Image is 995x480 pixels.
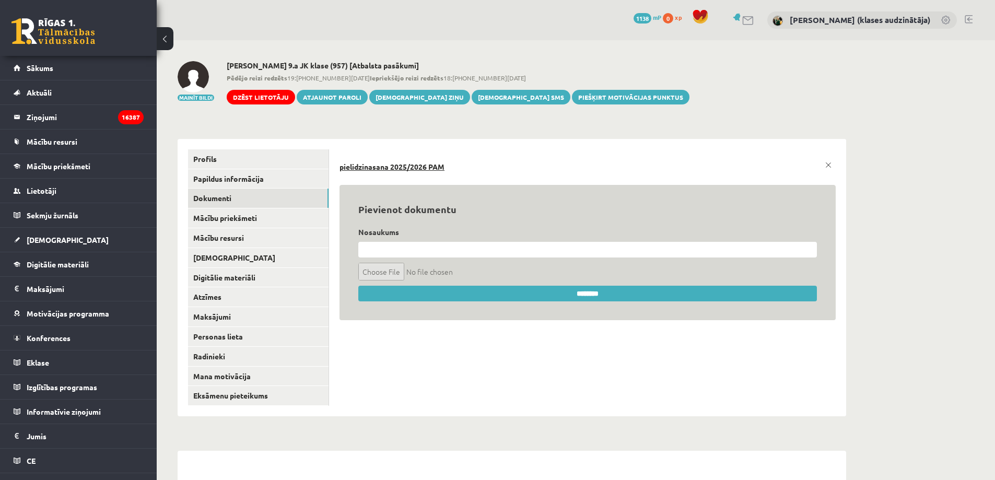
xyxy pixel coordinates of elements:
span: Konferences [27,333,71,343]
a: Mācību resursi [14,130,144,154]
a: Rīgas 1. Tālmācības vidusskola [11,18,95,44]
a: Digitālie materiāli [14,252,144,276]
a: Mācību priekšmeti [14,154,144,178]
i: 16387 [118,110,144,124]
a: pielidzinasana 2025/2026 PAM [340,162,836,172]
span: Eklase [27,358,49,367]
span: Jumis [27,431,46,441]
a: Mana motivācija [188,367,329,386]
a: Dzēst lietotāju [227,90,295,104]
a: Atzīmes [188,287,329,307]
a: Digitālie materiāli [188,268,329,287]
a: Jumis [14,424,144,448]
a: Eksāmenu pieteikums [188,386,329,405]
a: [DEMOGRAPHIC_DATA] [188,248,329,267]
a: 1138 mP [634,13,661,21]
a: 0 xp [663,13,687,21]
legend: Maksājumi [27,277,144,301]
a: Mācību priekšmeti [188,208,329,228]
a: Mācību resursi [188,228,329,248]
span: mP [653,13,661,21]
a: Maksājumi [188,307,329,326]
span: 0 [663,13,673,24]
img: Aleksejs Dovbenko [178,61,209,92]
a: [DEMOGRAPHIC_DATA] ziņu [369,90,470,104]
h4: Nosaukums [358,228,817,237]
img: Līga Bite (klases audzinātāja) [772,16,783,26]
h2: [PERSON_NAME] 9.a JK klase (957) [Atbalsta pasākumi] [227,61,689,70]
span: 1138 [634,13,651,24]
a: Personas lieta [188,327,329,346]
a: Motivācijas programma [14,301,144,325]
a: CE [14,449,144,473]
span: 19:[PHONE_NUMBER][DATE] 18:[PHONE_NUMBER][DATE] [227,73,689,83]
span: Mācību priekšmeti [27,161,90,171]
a: Eklase [14,350,144,374]
b: Iepriekšējo reizi redzēts [370,74,443,82]
a: x [821,158,836,172]
a: Informatīvie ziņojumi [14,400,144,424]
span: Sākums [27,63,53,73]
a: Maksājumi [14,277,144,301]
a: Konferences [14,326,144,350]
a: Piešķirt motivācijas punktus [572,90,689,104]
span: CE [27,456,36,465]
span: [DEMOGRAPHIC_DATA] [27,235,109,244]
a: Aktuāli [14,80,144,104]
a: Dokumenti [188,189,329,208]
span: Aktuāli [27,88,52,97]
span: xp [675,13,682,21]
span: Motivācijas programma [27,309,109,318]
a: [PERSON_NAME] (klases audzinātāja) [790,15,930,25]
span: Lietotāji [27,186,56,195]
a: Lietotāji [14,179,144,203]
span: Mācību resursi [27,137,77,146]
a: Izglītības programas [14,375,144,399]
a: Profils [188,149,329,169]
button: Mainīt bildi [178,95,214,101]
a: Sekmju žurnāls [14,203,144,227]
span: Digitālie materiāli [27,260,89,269]
h3: Pievienot dokumentu [358,204,817,215]
span: Izglītības programas [27,382,97,392]
legend: Ziņojumi [27,105,144,129]
a: [DEMOGRAPHIC_DATA] [14,228,144,252]
span: Sekmju žurnāls [27,210,78,220]
a: Ziņojumi16387 [14,105,144,129]
a: Atjaunot paroli [297,90,368,104]
a: Papildus informācija [188,169,329,189]
a: [DEMOGRAPHIC_DATA] SMS [472,90,570,104]
span: Informatīvie ziņojumi [27,407,101,416]
b: Pēdējo reizi redzēts [227,74,287,82]
a: Sākums [14,56,144,80]
a: Radinieki [188,347,329,366]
